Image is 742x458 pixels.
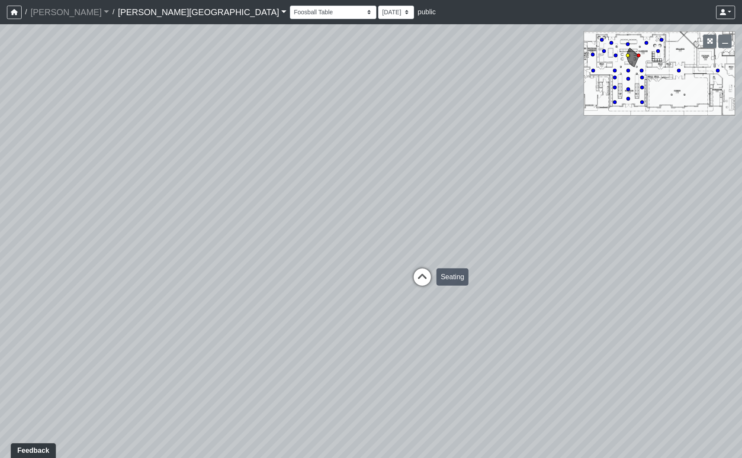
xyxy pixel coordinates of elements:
span: / [109,3,118,21]
a: [PERSON_NAME] [30,3,109,21]
a: [PERSON_NAME][GEOGRAPHIC_DATA] [118,3,286,21]
span: public [418,8,436,16]
iframe: Ybug feedback widget [6,441,58,458]
div: Seating [437,268,469,286]
span: / [22,3,30,21]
